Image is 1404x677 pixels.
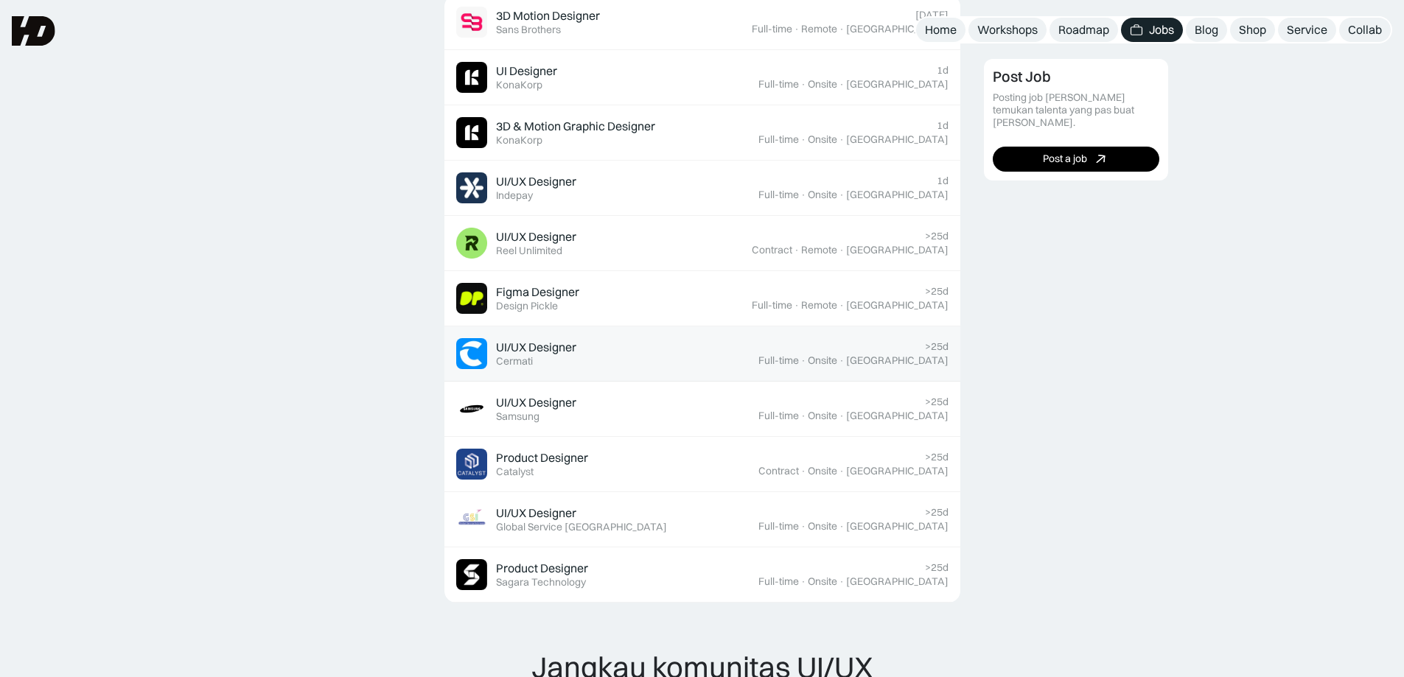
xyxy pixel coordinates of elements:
[925,506,949,519] div: >25d
[808,465,837,477] div: Onsite
[808,78,837,91] div: Onsite
[496,119,655,134] div: 3D & Motion Graphic Designer
[839,465,845,477] div: ·
[496,395,576,410] div: UI/UX Designer
[1239,22,1266,38] div: Shop
[800,465,806,477] div: ·
[846,410,949,422] div: [GEOGRAPHIC_DATA]
[925,396,949,408] div: >25d
[925,22,957,38] div: Home
[915,9,949,21] div: [DATE]
[800,520,806,533] div: ·
[846,133,949,146] div: [GEOGRAPHIC_DATA]
[1230,18,1275,42] a: Shop
[801,244,837,256] div: Remote
[496,576,586,589] div: Sagara Technology
[937,119,949,132] div: 1d
[444,382,960,437] a: Job ImageUI/UX DesignerSamsung>25dFull-time·Onsite·[GEOGRAPHIC_DATA]
[808,520,837,533] div: Onsite
[839,189,845,201] div: ·
[444,437,960,492] a: Job ImageProduct DesignerCatalyst>25dContract·Onsite·[GEOGRAPHIC_DATA]
[496,300,558,312] div: Design Pickle
[496,284,579,300] div: Figma Designer
[993,91,1159,128] div: Posting job [PERSON_NAME] temukan talenta yang pas buat [PERSON_NAME].
[456,449,487,480] img: Job Image
[977,22,1038,38] div: Workshops
[456,338,487,369] img: Job Image
[496,24,561,36] div: Sans Brothers
[937,175,949,187] div: 1d
[444,547,960,603] a: Job ImageProduct DesignerSagara Technology>25dFull-time·Onsite·[GEOGRAPHIC_DATA]
[808,410,837,422] div: Onsite
[839,78,845,91] div: ·
[794,299,800,312] div: ·
[839,354,845,367] div: ·
[1186,18,1227,42] a: Blog
[456,504,487,535] img: Job Image
[496,134,542,147] div: KonaKorp
[808,575,837,588] div: Onsite
[496,174,576,189] div: UI/UX Designer
[752,23,792,35] div: Full-time
[1049,18,1118,42] a: Roadmap
[925,230,949,242] div: >25d
[444,271,960,326] a: Job ImageFigma DesignerDesign Pickle>25dFull-time·Remote·[GEOGRAPHIC_DATA]
[496,189,533,202] div: Indepay
[496,521,667,533] div: Global Service [GEOGRAPHIC_DATA]
[846,78,949,91] div: [GEOGRAPHIC_DATA]
[758,354,799,367] div: Full-time
[808,189,837,201] div: Onsite
[758,520,799,533] div: Full-time
[1121,18,1183,42] a: Jobs
[496,245,562,257] div: Reel Unlimited
[925,451,949,463] div: >25d
[839,410,845,422] div: ·
[846,23,949,35] div: [GEOGRAPHIC_DATA]
[456,283,487,314] img: Job Image
[800,189,806,201] div: ·
[839,23,845,35] div: ·
[800,354,806,367] div: ·
[846,244,949,256] div: [GEOGRAPHIC_DATA]
[1278,18,1336,42] a: Service
[1043,152,1087,165] div: Post a job
[444,492,960,547] a: Job ImageUI/UX DesignerGlobal Service [GEOGRAPHIC_DATA]>25dFull-time·Onsite·[GEOGRAPHIC_DATA]
[496,466,534,478] div: Catalyst
[444,161,960,216] a: Job ImageUI/UX DesignerIndepay1dFull-time·Onsite·[GEOGRAPHIC_DATA]
[496,8,600,24] div: 3D Motion Designer
[846,299,949,312] div: [GEOGRAPHIC_DATA]
[800,410,806,422] div: ·
[800,575,806,588] div: ·
[1339,18,1391,42] a: Collab
[846,354,949,367] div: [GEOGRAPHIC_DATA]
[993,146,1159,171] a: Post a job
[456,228,487,259] img: Job Image
[496,450,588,466] div: Product Designer
[444,216,960,271] a: Job ImageUI/UX DesignerReel Unlimited>25dContract·Remote·[GEOGRAPHIC_DATA]
[456,393,487,424] img: Job Image
[444,326,960,382] a: Job ImageUI/UX DesignerCermati>25dFull-time·Onsite·[GEOGRAPHIC_DATA]
[800,133,806,146] div: ·
[496,79,542,91] div: KonaKorp
[925,285,949,298] div: >25d
[444,105,960,161] a: Job Image3D & Motion Graphic DesignerKonaKorp1dFull-time·Onsite·[GEOGRAPHIC_DATA]
[456,172,487,203] img: Job Image
[456,117,487,148] img: Job Image
[758,133,799,146] div: Full-time
[839,520,845,533] div: ·
[808,133,837,146] div: Onsite
[800,78,806,91] div: ·
[496,410,539,423] div: Samsung
[925,561,949,574] div: >25d
[801,23,837,35] div: Remote
[846,520,949,533] div: [GEOGRAPHIC_DATA]
[794,244,800,256] div: ·
[916,18,965,42] a: Home
[456,559,487,590] img: Job Image
[758,575,799,588] div: Full-time
[456,62,487,93] img: Job Image
[846,465,949,477] div: [GEOGRAPHIC_DATA]
[808,354,837,367] div: Onsite
[839,244,845,256] div: ·
[968,18,1047,42] a: Workshops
